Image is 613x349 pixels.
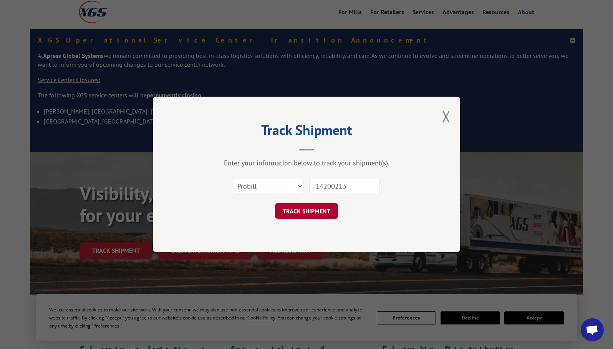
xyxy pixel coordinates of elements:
[191,125,422,139] h2: Track Shipment
[309,178,380,194] input: Number(s)
[191,159,422,168] div: Enter your information below to track your shipment(s).
[581,318,604,341] a: Open chat
[275,203,338,219] button: TRACK SHIPMENT
[442,106,451,127] button: Close modal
